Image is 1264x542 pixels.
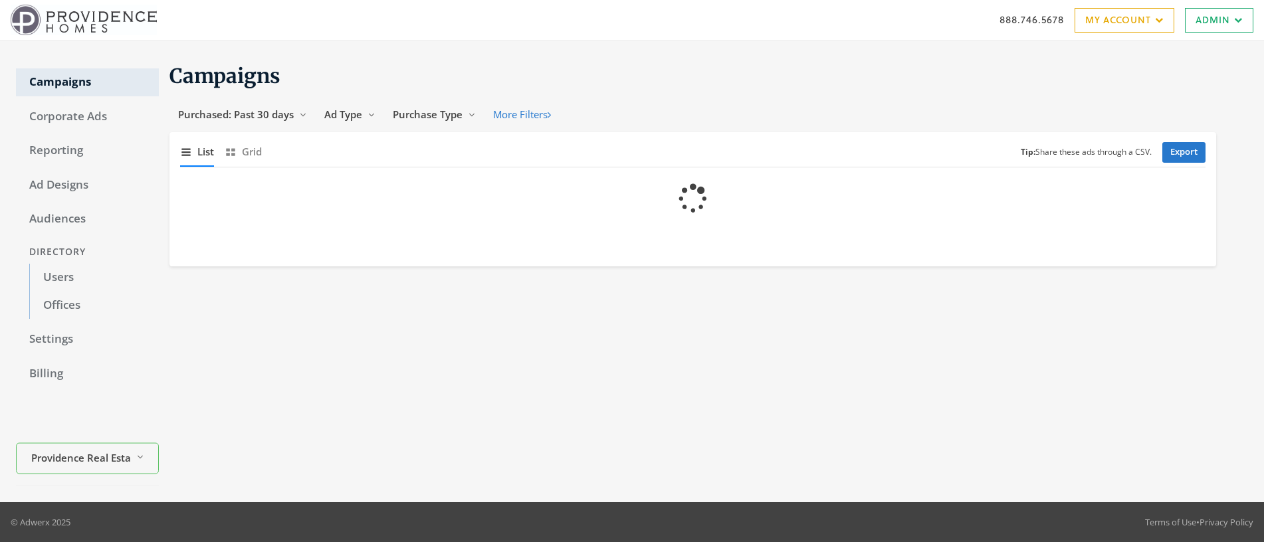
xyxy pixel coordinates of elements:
a: Users [29,264,159,292]
a: Corporate Ads [16,103,159,131]
a: Export [1162,142,1206,163]
img: Adwerx [11,5,157,35]
button: List [180,137,214,166]
a: 888.746.5678 [1000,13,1064,27]
button: Purchase Type [384,102,484,127]
small: Share these ads through a CSV. [1021,146,1152,159]
a: Admin [1185,8,1253,33]
a: Offices [29,292,159,319]
button: Purchased: Past 30 days [169,102,316,127]
span: Campaigns [169,63,280,88]
p: © Adwerx 2025 [11,515,70,529]
span: Providence Real Estate Development [31,450,131,465]
a: Privacy Policy [1200,516,1253,528]
div: • [1145,515,1253,529]
a: Settings [16,325,159,353]
span: Purchased: Past 30 days [178,108,294,121]
div: Directory [16,240,159,264]
span: Ad Type [324,108,362,121]
b: Tip: [1021,146,1035,157]
a: Ad Designs [16,171,159,199]
a: Campaigns [16,68,159,96]
span: List [197,144,214,159]
button: Providence Real Estate Development [16,443,159,474]
span: Grid [242,144,262,159]
a: Terms of Use [1145,516,1196,528]
button: More Filters [484,102,560,127]
a: My Account [1075,8,1174,33]
button: Grid [225,137,262,166]
span: Purchase Type [393,108,463,121]
a: Reporting [16,137,159,165]
button: Ad Type [316,102,384,127]
a: Audiences [16,205,159,233]
a: Billing [16,360,159,388]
